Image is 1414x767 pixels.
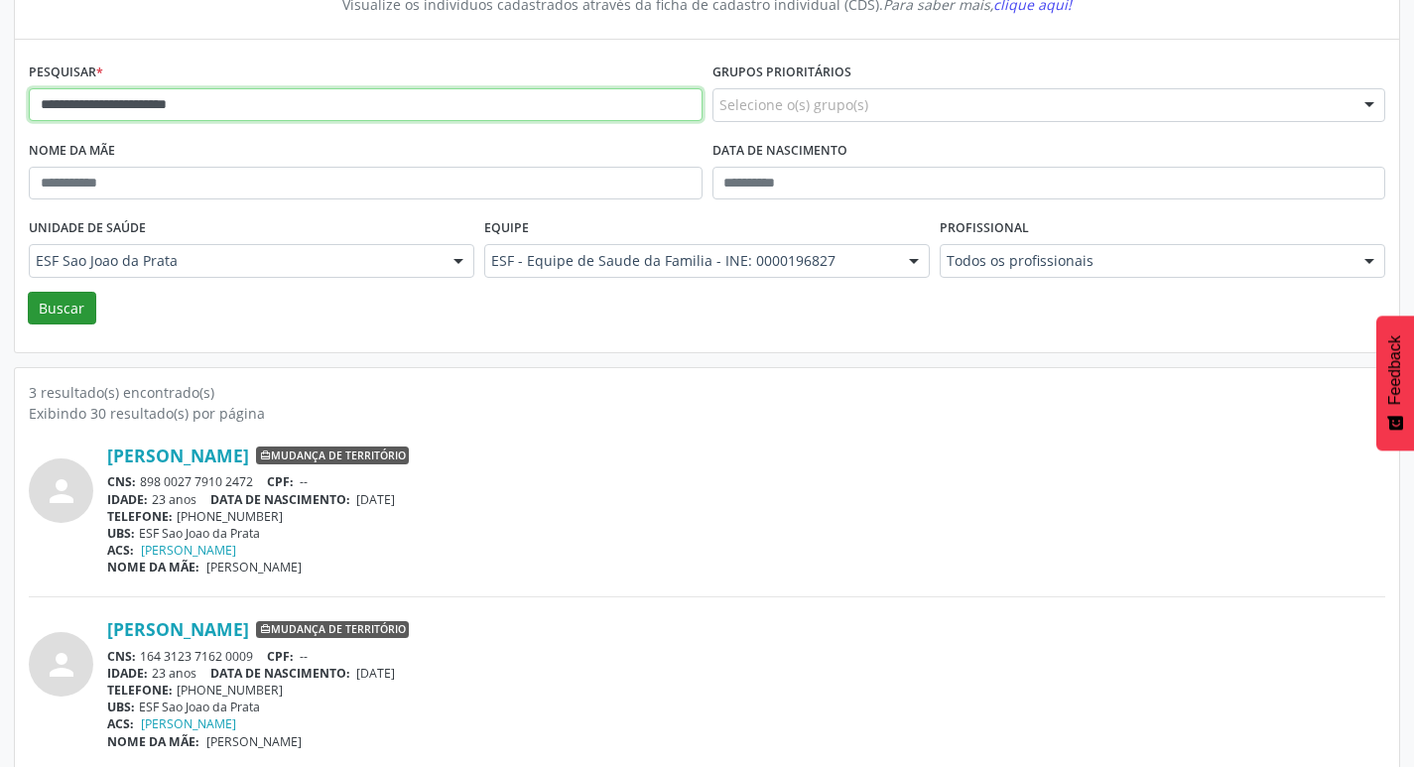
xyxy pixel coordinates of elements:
[107,682,173,699] span: TELEFONE:
[107,733,199,750] span: NOME DA MÃE:
[36,251,434,271] span: ESF Sao Joao da Prata
[107,445,249,466] a: [PERSON_NAME]
[300,473,308,490] span: --
[712,136,847,167] label: Data de nascimento
[300,648,308,665] span: --
[256,621,409,639] span: Mudança de território
[107,508,1385,525] div: [PHONE_NUMBER]
[29,382,1385,403] div: 3 resultado(s) encontrado(s)
[107,525,1385,542] div: ESF Sao Joao da Prata
[29,136,115,167] label: Nome da mãe
[210,491,350,508] span: DATA DE NASCIMENTO:
[107,648,136,665] span: CNS:
[29,403,1385,424] div: Exibindo 30 resultado(s) por página
[107,559,199,575] span: NOME DA MÃE:
[29,58,103,88] label: Pesquisar
[1386,335,1404,405] span: Feedback
[44,647,79,683] i: person
[719,94,868,115] span: Selecione o(s) grupo(s)
[107,618,249,640] a: [PERSON_NAME]
[107,699,1385,715] div: ESF Sao Joao da Prata
[107,473,136,490] span: CNS:
[107,665,148,682] span: IDADE:
[267,473,294,490] span: CPF:
[107,508,173,525] span: TELEFONE:
[107,491,1385,508] div: 23 anos
[940,213,1029,244] label: Profissional
[206,733,302,750] span: [PERSON_NAME]
[256,447,409,464] span: Mudança de território
[107,648,1385,665] div: 164 3123 7162 0009
[712,58,851,88] label: Grupos prioritários
[206,559,302,575] span: [PERSON_NAME]
[267,648,294,665] span: CPF:
[484,213,529,244] label: Equipe
[210,665,350,682] span: DATA DE NASCIMENTO:
[141,715,236,732] a: [PERSON_NAME]
[107,715,134,732] span: ACS:
[107,491,148,508] span: IDADE:
[141,542,236,559] a: [PERSON_NAME]
[356,491,395,508] span: [DATE]
[107,542,134,559] span: ACS:
[356,665,395,682] span: [DATE]
[44,473,79,509] i: person
[947,251,1345,271] span: Todos os profissionais
[107,473,1385,490] div: 898 0027 7910 2472
[1376,316,1414,450] button: Feedback - Mostrar pesquisa
[107,665,1385,682] div: 23 anos
[107,699,135,715] span: UBS:
[491,251,889,271] span: ESF - Equipe de Saude da Familia - INE: 0000196827
[28,292,96,325] button: Buscar
[107,682,1385,699] div: [PHONE_NUMBER]
[107,525,135,542] span: UBS:
[29,213,146,244] label: Unidade de saúde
